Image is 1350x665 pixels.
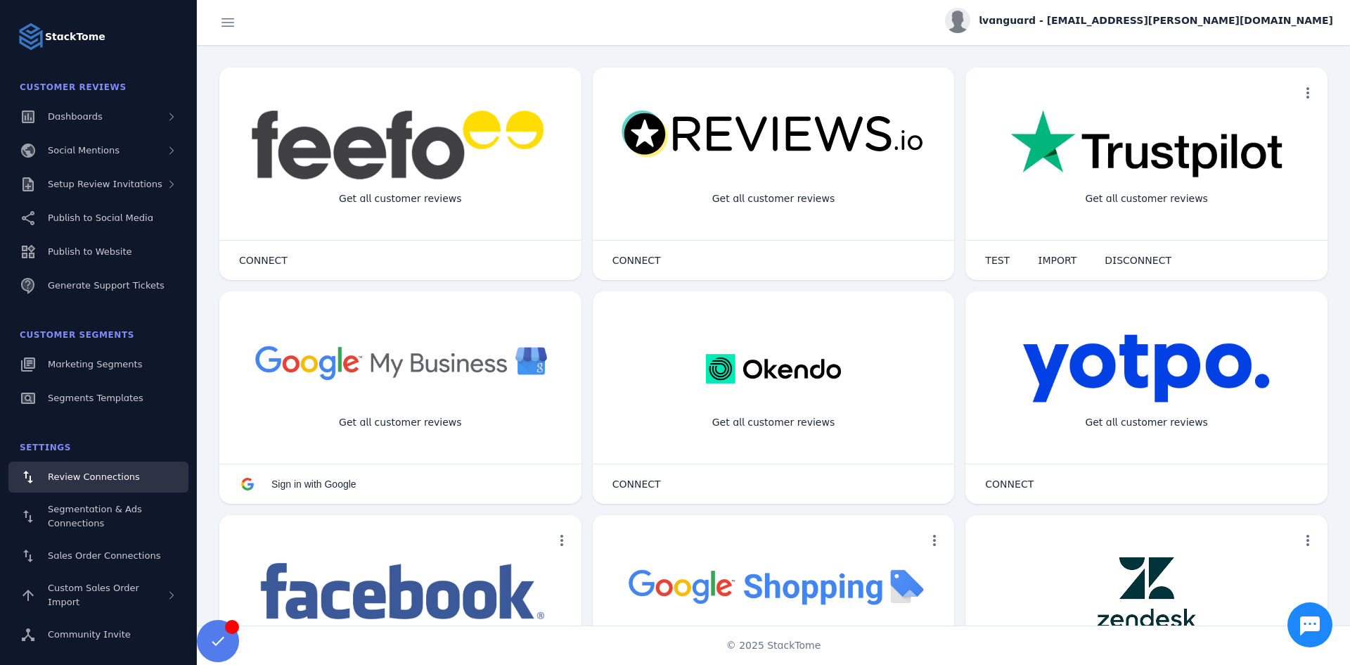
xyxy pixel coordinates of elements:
img: googlebusiness.png [247,334,553,391]
button: CONNECT [225,246,302,274]
a: Review Connections [8,462,188,493]
a: Community Invite [8,619,188,650]
span: Customer Segments [20,330,134,340]
span: CONNECT [239,255,288,265]
span: CONNECT [985,479,1034,489]
button: CONNECT [598,246,675,274]
img: Logo image [17,23,45,51]
span: Publish to Social Media [48,213,153,223]
span: Dashboards [48,111,103,122]
span: Review Connections [48,471,140,482]
button: more [1294,526,1322,555]
span: Publish to Website [48,246,131,257]
span: Sign in with Google [271,479,356,490]
button: CONNECT [598,470,675,498]
span: Setup Review Invitations [48,179,162,189]
div: Get all customer reviews [701,180,847,217]
span: Community Invite [48,629,131,640]
button: lvanguard - [EMAIL_ADDRESS][PERSON_NAME][DOMAIN_NAME] [945,8,1333,33]
img: okendo.webp [706,334,840,404]
img: googleshopping.png [621,557,927,614]
button: TEST [971,246,1024,274]
button: IMPORT [1024,246,1091,274]
a: Publish to Website [8,236,188,267]
span: Generate Support Tickets [48,280,165,291]
div: Get all customer reviews [701,404,847,441]
img: profile.jpg [945,8,970,33]
strong: StackTome [45,30,105,44]
span: Sales Order Connections [48,550,160,561]
div: Get all customer reviews [1074,180,1219,217]
span: TEST [985,255,1010,265]
span: CONNECT [612,255,661,265]
span: Customer Reviews [20,82,127,92]
img: yotpo.png [1022,334,1271,404]
button: Sign in with Google [225,470,371,498]
div: Get all customer reviews [1074,404,1219,441]
img: zendesk.png [1098,557,1196,628]
button: more [1294,79,1322,107]
button: more [920,526,949,555]
button: CONNECT [971,470,1048,498]
button: DISCONNECT [1091,246,1185,274]
span: DISCONNECT [1105,255,1171,265]
span: IMPORT [1038,255,1076,265]
span: Social Mentions [48,145,120,156]
a: Generate Support Tickets [8,270,188,301]
div: Get all customer reviews [328,404,473,441]
a: Segments Templates [8,383,188,414]
a: Publish to Social Media [8,203,188,234]
span: Marketing Segments [48,359,142,369]
span: lvanguard - [EMAIL_ADDRESS][PERSON_NAME][DOMAIN_NAME] [979,13,1333,28]
span: Segmentation & Ads Connections [48,504,142,528]
span: Segments Templates [48,393,143,403]
img: facebook.png [251,557,550,628]
img: reviewsio.svg [621,110,927,159]
span: CONNECT [612,479,661,489]
a: Sales Order Connections [8,540,188,571]
span: Settings [20,443,71,452]
a: Marketing Segments [8,349,188,380]
a: Segmentation & Ads Connections [8,495,188,538]
div: Get all customer reviews [328,180,473,217]
span: © 2025 StackTome [726,638,821,653]
button: more [548,526,576,555]
img: feefo.png [249,110,551,180]
img: trustpilot.png [1010,110,1282,180]
span: Custom Sales Order Import [48,583,139,607]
